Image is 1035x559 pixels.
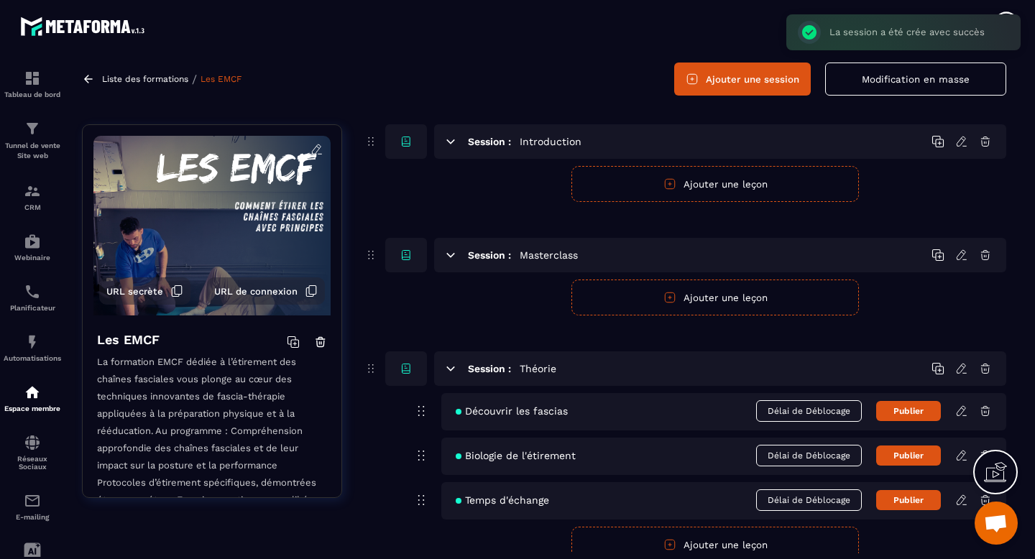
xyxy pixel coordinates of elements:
span: Temps d'échange [456,494,549,506]
img: background [93,136,331,315]
p: Automatisations [4,354,61,362]
h5: Masterclass [520,248,578,262]
p: Webinaire [4,254,61,262]
button: Publier [876,490,941,510]
div: Ouvrir le chat [975,502,1018,545]
img: automations [24,233,41,250]
p: Tableau de bord [4,91,61,98]
p: Tunnel de vente Site web [4,141,61,161]
a: Liste des formations [102,74,188,84]
span: / [192,73,197,86]
button: URL secrète [99,277,190,305]
img: formation [24,183,41,200]
a: formationformationCRM [4,172,61,222]
button: Ajouter une leçon [571,279,859,315]
img: social-network [24,434,41,451]
button: Ajouter une leçon [571,166,859,202]
a: schedulerschedulerPlanificateur [4,272,61,323]
a: formationformationTunnel de vente Site web [4,109,61,172]
p: Planificateur [4,304,61,312]
span: Délai de Déblocage [756,445,862,466]
a: formationformationTableau de bord [4,59,61,109]
span: URL de connexion [214,286,298,297]
button: Modification en masse [825,63,1006,96]
img: automations [24,384,41,401]
span: URL secrète [106,286,163,297]
img: formation [24,70,41,87]
a: automationsautomationsWebinaire [4,222,61,272]
h4: Les EMCF [97,330,160,350]
p: Réseaux Sociaux [4,455,61,471]
p: Espace membre [4,405,61,412]
button: URL de connexion [207,277,325,305]
span: Délai de Déblocage [756,400,862,422]
img: email [24,492,41,509]
img: logo [20,13,149,40]
a: automationsautomationsAutomatisations [4,323,61,373]
a: Les EMCF [201,74,241,84]
p: CRM [4,203,61,211]
h6: Session : [468,249,511,261]
button: Ajouter une session [674,63,811,96]
h5: Introduction [520,134,581,149]
span: Découvrir les fascias [456,405,568,417]
h5: Théorie [520,361,556,376]
a: emailemailE-mailing [4,481,61,532]
p: E-mailing [4,513,61,521]
img: formation [24,120,41,137]
h6: Session : [468,136,511,147]
span: Délai de Déblocage [756,489,862,511]
img: automations [24,333,41,351]
a: automationsautomationsEspace membre [4,373,61,423]
img: scheduler [24,283,41,300]
a: social-networksocial-networkRéseaux Sociaux [4,423,61,481]
button: Publier [876,445,941,466]
h6: Session : [468,363,511,374]
button: Publier [876,401,941,421]
span: Biologie de l'étirement [456,450,576,461]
